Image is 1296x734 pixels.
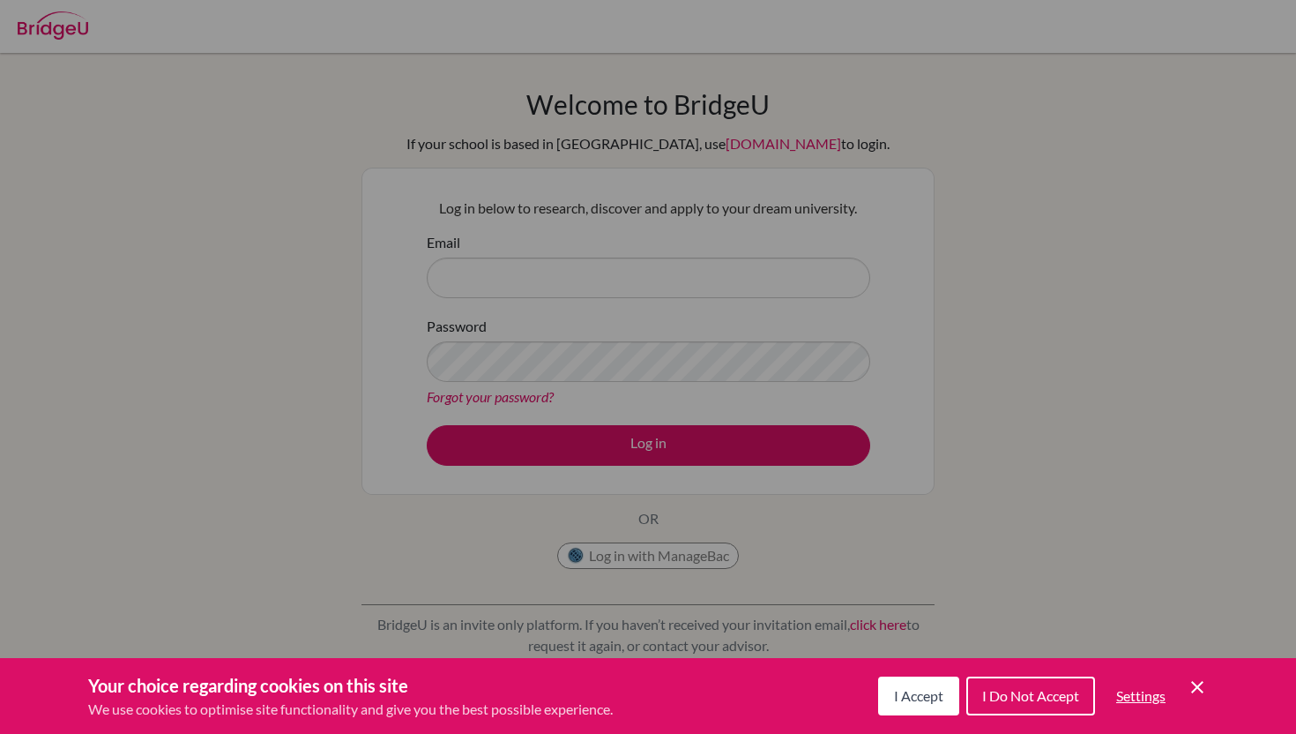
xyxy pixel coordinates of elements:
span: Settings [1116,687,1166,704]
button: Settings [1102,678,1180,714]
button: I Do Not Accept [966,677,1095,715]
button: I Accept [878,677,959,715]
button: Save and close [1187,677,1208,698]
span: I Accept [894,687,943,704]
p: We use cookies to optimise site functionality and give you the best possible experience. [88,699,613,720]
span: I Do Not Accept [982,687,1079,704]
h3: Your choice regarding cookies on this site [88,672,613,699]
